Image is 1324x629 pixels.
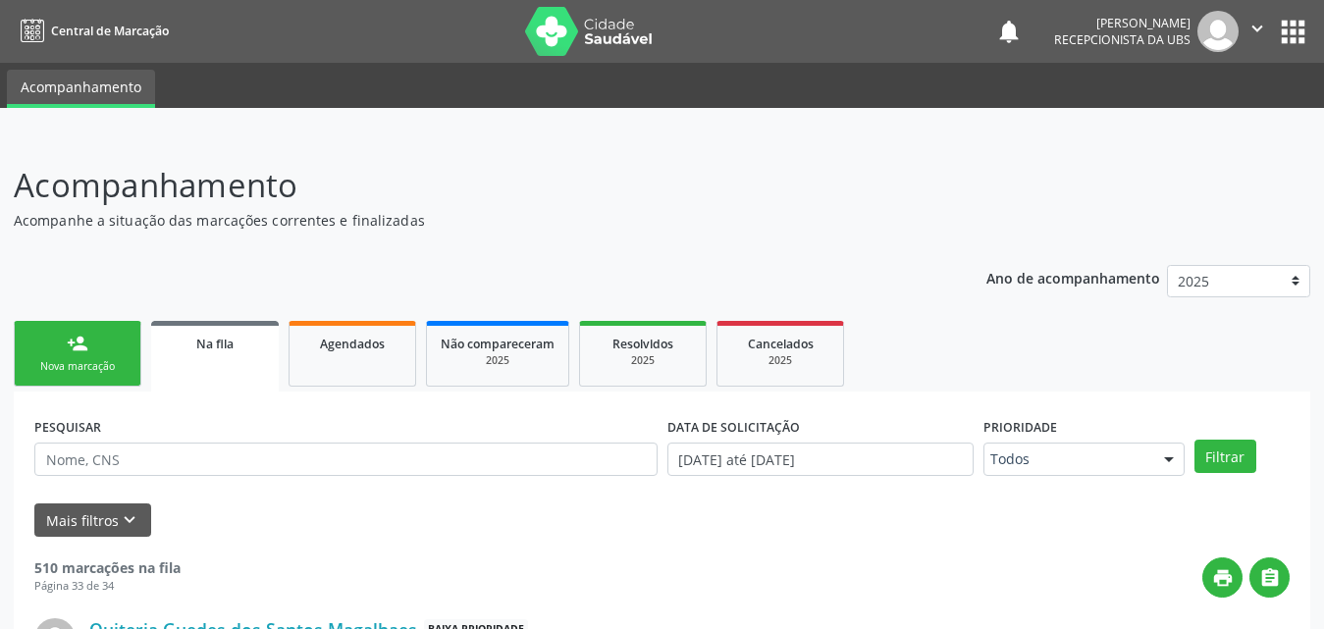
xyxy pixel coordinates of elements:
div: 2025 [731,353,829,368]
button: print [1202,557,1243,598]
button: Mais filtroskeyboard_arrow_down [34,503,151,538]
div: person_add [67,333,88,354]
input: Nome, CNS [34,443,658,476]
label: DATA DE SOLICITAÇÃO [667,412,800,443]
strong: 510 marcações na fila [34,558,181,577]
a: Central de Marcação [14,15,169,47]
span: Agendados [320,336,385,352]
span: Todos [990,449,1144,469]
span: Não compareceram [441,336,555,352]
i: keyboard_arrow_down [119,509,140,531]
span: Cancelados [748,336,814,352]
i: print [1212,567,1234,589]
div: 2025 [594,353,692,368]
label: Prioridade [983,412,1057,443]
i:  [1259,567,1281,589]
i:  [1246,18,1268,39]
div: [PERSON_NAME] [1054,15,1191,31]
span: Na fila [196,336,234,352]
img: img [1197,11,1239,52]
p: Acompanhamento [14,161,922,210]
div: 2025 [441,353,555,368]
button: Filtrar [1194,440,1256,473]
p: Ano de acompanhamento [986,265,1160,289]
p: Acompanhe a situação das marcações correntes e finalizadas [14,210,922,231]
div: Página 33 de 34 [34,578,181,595]
span: Recepcionista da UBS [1054,31,1191,48]
input: Selecione um intervalo [667,443,974,476]
div: Nova marcação [28,359,127,374]
button: apps [1276,15,1310,49]
span: Resolvidos [612,336,673,352]
a: Acompanhamento [7,70,155,108]
button:  [1239,11,1276,52]
button: notifications [995,18,1023,45]
button:  [1249,557,1290,598]
span: Central de Marcação [51,23,169,39]
label: PESQUISAR [34,412,101,443]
